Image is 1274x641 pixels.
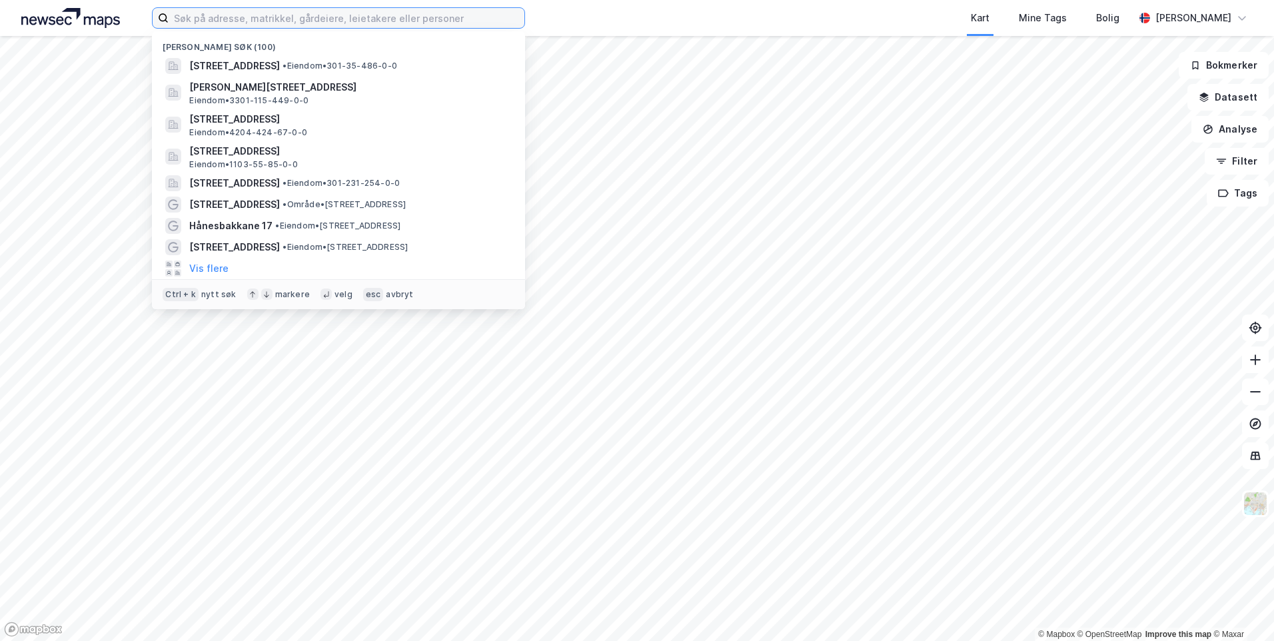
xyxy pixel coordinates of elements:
[1179,52,1269,79] button: Bokmerker
[1207,180,1269,207] button: Tags
[283,242,408,253] span: Eiendom • [STREET_ADDRESS]
[1207,577,1274,641] iframe: Chat Widget
[971,10,989,26] div: Kart
[189,218,273,234] span: Hånesbakkane 17
[201,289,237,300] div: nytt søk
[386,289,413,300] div: avbryt
[1191,116,1269,143] button: Analyse
[283,178,287,188] span: •
[1096,10,1119,26] div: Bolig
[189,127,307,138] span: Eiendom • 4204-424-67-0-0
[189,175,280,191] span: [STREET_ADDRESS]
[189,197,280,213] span: [STREET_ADDRESS]
[189,79,509,95] span: [PERSON_NAME][STREET_ADDRESS]
[1243,491,1268,516] img: Z
[1187,84,1269,111] button: Datasett
[1019,10,1067,26] div: Mine Tags
[275,289,310,300] div: markere
[163,288,199,301] div: Ctrl + k
[152,31,525,55] div: [PERSON_NAME] søk (100)
[1145,630,1211,639] a: Improve this map
[363,288,384,301] div: esc
[4,622,63,637] a: Mapbox homepage
[189,261,229,277] button: Vis flere
[189,95,309,106] span: Eiendom • 3301-115-449-0-0
[334,289,352,300] div: velg
[1155,10,1231,26] div: [PERSON_NAME]
[189,159,297,170] span: Eiendom • 1103-55-85-0-0
[1205,148,1269,175] button: Filter
[189,239,280,255] span: [STREET_ADDRESS]
[283,199,287,209] span: •
[189,111,509,127] span: [STREET_ADDRESS]
[189,143,509,159] span: [STREET_ADDRESS]
[283,199,406,210] span: Område • [STREET_ADDRESS]
[275,221,279,231] span: •
[275,221,400,231] span: Eiendom • [STREET_ADDRESS]
[189,58,280,74] span: [STREET_ADDRESS]
[283,242,287,252] span: •
[1077,630,1142,639] a: OpenStreetMap
[1038,630,1075,639] a: Mapbox
[283,61,287,71] span: •
[283,61,397,71] span: Eiendom • 301-35-486-0-0
[169,8,524,28] input: Søk på adresse, matrikkel, gårdeiere, leietakere eller personer
[283,178,400,189] span: Eiendom • 301-231-254-0-0
[21,8,120,28] img: logo.a4113a55bc3d86da70a041830d287a7e.svg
